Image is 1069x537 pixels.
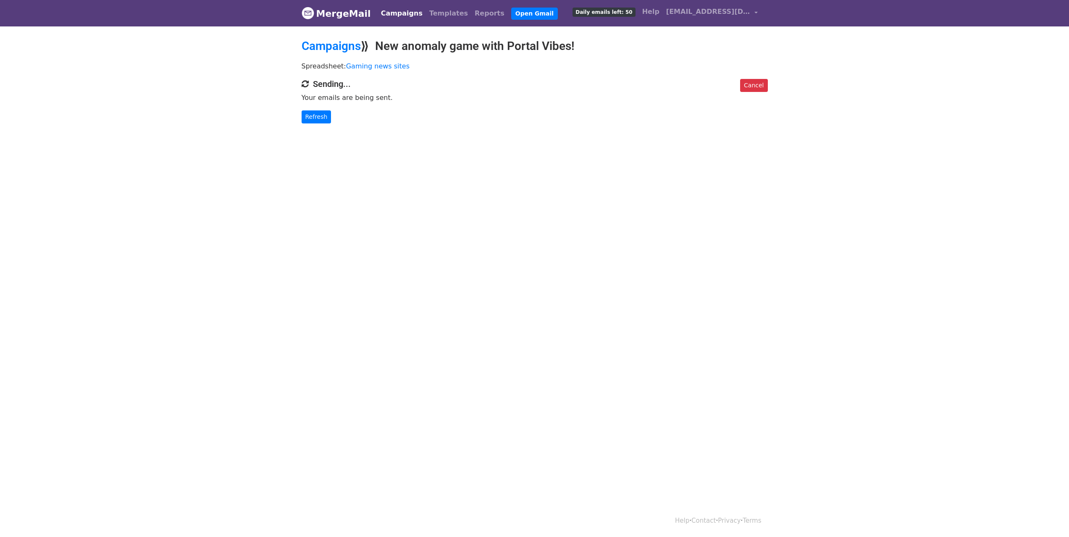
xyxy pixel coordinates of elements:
a: Cancel [740,79,767,92]
a: Gaming news sites [346,62,410,70]
a: Daily emails left: 50 [569,3,638,20]
a: Reports [471,5,508,22]
a: Templates [426,5,471,22]
a: Open Gmail [511,8,558,20]
a: Help [675,517,689,524]
a: [EMAIL_ADDRESS][DOMAIN_NAME] [663,3,761,23]
p: Spreadsheet: [302,62,768,71]
h4: Sending... [302,79,768,89]
a: Terms [743,517,761,524]
a: Privacy [718,517,741,524]
a: Contact [691,517,716,524]
a: Help [639,3,663,20]
a: MergeMail [302,5,371,22]
img: MergeMail logo [302,7,314,19]
h2: ⟫ New anomaly game with Portal Vibes! [302,39,768,53]
span: [EMAIL_ADDRESS][DOMAIN_NAME] [666,7,750,17]
a: Campaigns [378,5,426,22]
p: Your emails are being sent. [302,93,768,102]
a: Refresh [302,110,331,123]
a: Campaigns [302,39,361,53]
span: Daily emails left: 50 [573,8,635,17]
